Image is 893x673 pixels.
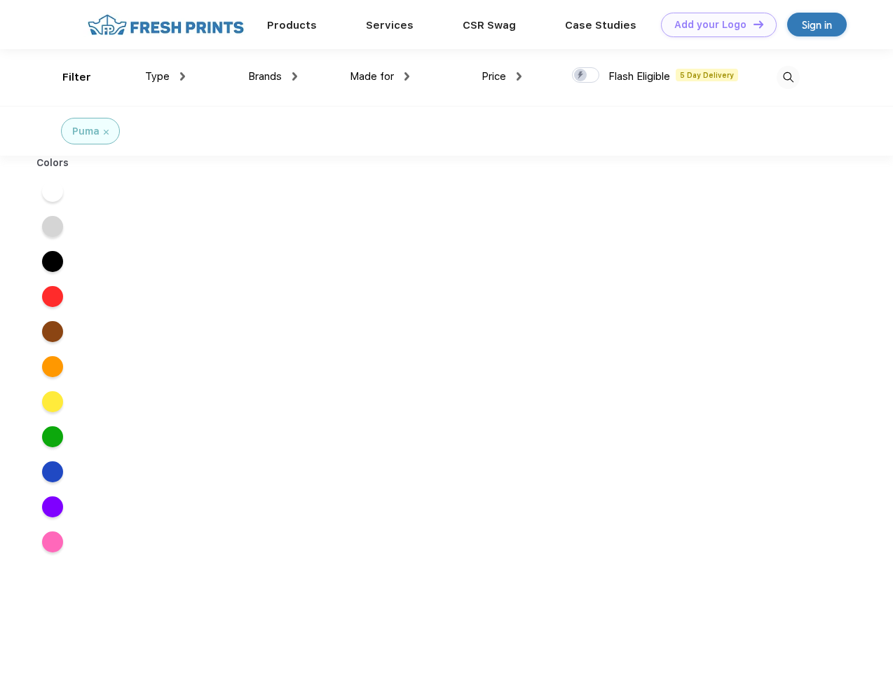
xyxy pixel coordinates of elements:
[802,17,832,33] div: Sign in
[104,130,109,135] img: filter_cancel.svg
[482,70,506,83] span: Price
[787,13,847,36] a: Sign in
[62,69,91,86] div: Filter
[463,19,516,32] a: CSR Swag
[777,66,800,89] img: desktop_search.svg
[267,19,317,32] a: Products
[676,69,738,81] span: 5 Day Delivery
[608,70,670,83] span: Flash Eligible
[72,124,100,139] div: Puma
[350,70,394,83] span: Made for
[26,156,80,170] div: Colors
[366,19,414,32] a: Services
[145,70,170,83] span: Type
[754,20,763,28] img: DT
[248,70,282,83] span: Brands
[517,72,522,81] img: dropdown.png
[674,19,747,31] div: Add your Logo
[180,72,185,81] img: dropdown.png
[83,13,248,37] img: fo%20logo%202.webp
[404,72,409,81] img: dropdown.png
[292,72,297,81] img: dropdown.png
